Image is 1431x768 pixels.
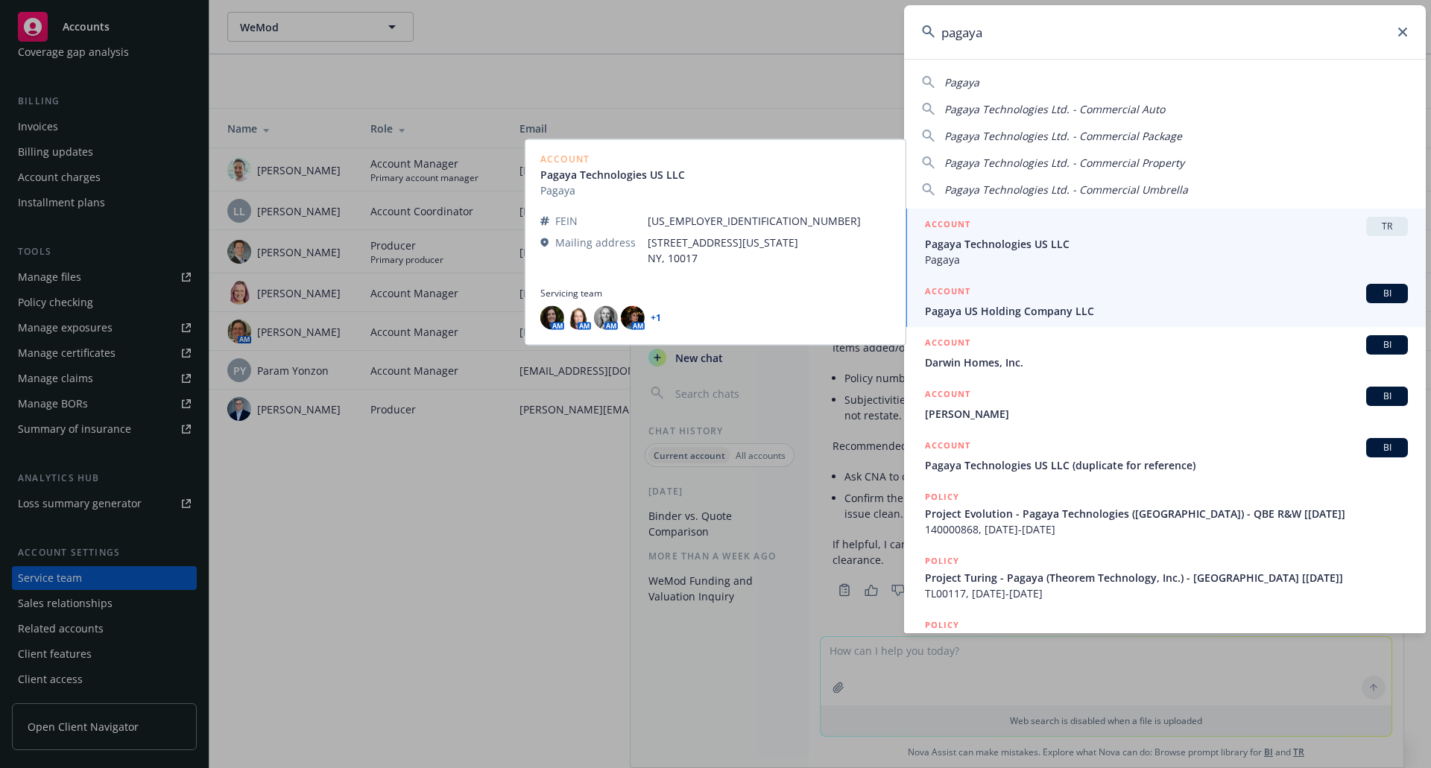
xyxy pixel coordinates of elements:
span: 140000868, [DATE]-[DATE] [925,521,1408,537]
span: Pagaya Technologies US LLC [925,236,1408,252]
span: BI [1372,390,1402,403]
h5: ACCOUNT [925,284,970,302]
a: POLICYProject Turing - Pagaya (Theorem Technology, Inc.) - [GEOGRAPHIC_DATA] [[DATE]]TL00117, [DA... [904,545,1426,609]
span: TL00117, [DATE]-[DATE] [925,585,1408,601]
span: TR [1372,220,1402,233]
span: BI [1372,441,1402,454]
a: ACCOUNTBIPagaya US Holding Company LLC [904,276,1426,327]
span: BI [1372,287,1402,300]
span: Pagaya [944,75,979,89]
span: Pagaya Technologies Ltd. - Commercial Property [944,156,1184,170]
h5: ACCOUNT [925,217,970,235]
a: POLICY [904,609,1426,673]
span: [PERSON_NAME] [925,406,1408,422]
a: ACCOUNTBI[PERSON_NAME] [904,378,1426,430]
span: Project Turing - Pagaya (Theorem Technology, Inc.) - [GEOGRAPHIC_DATA] [[DATE]] [925,570,1408,585]
a: ACCOUNTTRPagaya Technologies US LLCPagaya [904,209,1426,276]
h5: POLICY [925,618,959,632]
span: BI [1372,338,1402,352]
span: Pagaya Technologies Ltd. - Commercial Umbrella [944,183,1188,197]
span: Pagaya Technologies US LLC (duplicate for reference) [925,457,1408,473]
span: Pagaya Technologies Ltd. - Commercial Package [944,129,1182,143]
input: Search... [904,5,1426,59]
h5: POLICY [925,489,959,504]
a: ACCOUNTBIPagaya Technologies US LLC (duplicate for reference) [904,430,1426,481]
a: ACCOUNTBIDarwin Homes, Inc. [904,327,1426,378]
h5: ACCOUNT [925,335,970,353]
h5: ACCOUNT [925,387,970,404]
a: POLICYProject Evolution - Pagaya Technologies ([GEOGRAPHIC_DATA]) - QBE R&W [[DATE]]140000868, [D... [904,481,1426,545]
span: Pagaya Technologies Ltd. - Commercial Auto [944,102,1165,116]
span: Darwin Homes, Inc. [925,355,1408,370]
h5: POLICY [925,553,959,568]
span: Pagaya US Holding Company LLC [925,303,1408,319]
span: Pagaya [925,252,1408,267]
span: Project Evolution - Pagaya Technologies ([GEOGRAPHIC_DATA]) - QBE R&W [[DATE]] [925,506,1408,521]
h5: ACCOUNT [925,438,970,456]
